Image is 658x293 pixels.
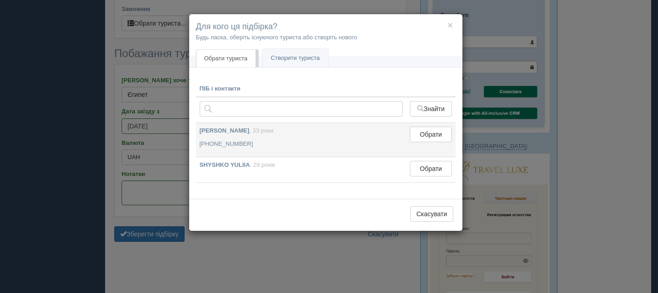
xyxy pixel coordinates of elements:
button: × [447,20,453,30]
b: SHYSHKO YULIIA [200,161,250,168]
a: Створити туриста [263,49,328,68]
th: ПІБ і контакти [196,81,407,97]
b: [PERSON_NAME] [200,127,249,134]
span: , 33 роки [249,127,274,134]
input: Пошук за ПІБ, паспортом або контактами [200,101,403,117]
span: , 29 років [250,161,275,168]
button: Скасувати [410,206,453,222]
button: Обрати [410,161,451,176]
p: [PHONE_NUMBER] [200,140,403,149]
a: Обрати туриста [196,49,256,68]
button: Обрати [410,127,451,142]
h4: Для кого ця підбірка? [196,21,456,33]
button: Знайти [410,101,451,117]
p: Будь ласка, оберіть існуючого туриста або створіть нового [196,33,456,42]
